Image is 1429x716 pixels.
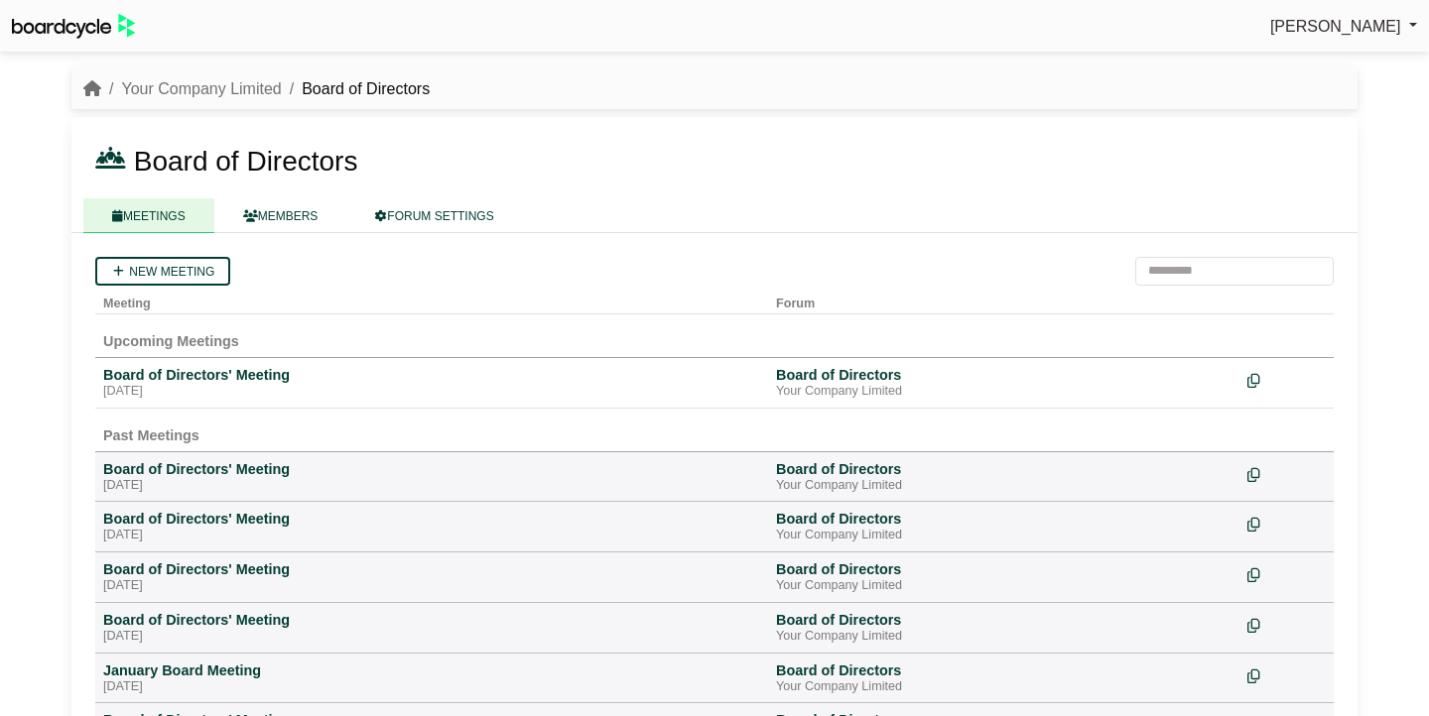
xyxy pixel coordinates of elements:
[776,510,1232,543] a: Board of Directors Your Company Limited
[1270,14,1417,40] a: [PERSON_NAME]
[83,198,214,233] a: MEETINGS
[1247,560,1326,587] div: Make a copy
[103,629,760,645] div: [DATE]
[1247,611,1326,638] div: Make a copy
[103,661,760,695] a: January Board Meeting [DATE]
[12,14,135,39] img: BoardcycleBlackGreen-aaafeed430059cb809a45853b8cf6d952af9d84e6e89e1f1685b34bfd5cb7d64.svg
[95,408,1334,451] td: Past Meetings
[776,366,1232,400] a: Board of Directors Your Company Limited
[103,510,760,543] a: Board of Directors' Meeting [DATE]
[103,460,760,494] a: Board of Directors' Meeting [DATE]
[776,629,1232,645] div: Your Company Limited
[103,510,760,528] div: Board of Directors' Meeting
[776,460,1232,494] a: Board of Directors Your Company Limited
[1247,460,1326,487] div: Make a copy
[95,286,768,314] th: Meeting
[776,679,1232,695] div: Your Company Limited
[776,528,1232,543] div: Your Company Limited
[776,578,1232,594] div: Your Company Limited
[83,76,430,102] nav: breadcrumb
[776,384,1232,400] div: Your Company Limited
[134,146,358,177] span: Board of Directors
[776,611,1232,629] div: Board of Directors
[103,528,760,543] div: [DATE]
[103,478,760,494] div: [DATE]
[103,560,760,594] a: Board of Directors' Meeting [DATE]
[103,560,760,578] div: Board of Directors' Meeting
[103,661,760,679] div: January Board Meeting
[103,679,760,695] div: [DATE]
[103,611,760,629] div: Board of Directors' Meeting
[346,198,522,233] a: FORUM SETTINGS
[776,478,1232,494] div: Your Company Limited
[1270,18,1401,35] span: [PERSON_NAME]
[214,198,347,233] a: MEMBERS
[768,286,1239,314] th: Forum
[776,611,1232,645] a: Board of Directors Your Company Limited
[776,510,1232,528] div: Board of Directors
[95,313,1334,357] td: Upcoming Meetings
[103,366,760,400] a: Board of Directors' Meeting [DATE]
[103,366,760,384] div: Board of Directors' Meeting
[103,460,760,478] div: Board of Directors' Meeting
[1247,510,1326,537] div: Make a copy
[95,257,230,286] a: New meeting
[121,80,281,97] a: Your Company Limited
[1247,661,1326,688] div: Make a copy
[282,76,430,102] li: Board of Directors
[103,611,760,645] a: Board of Directors' Meeting [DATE]
[1247,366,1326,393] div: Make a copy
[103,384,760,400] div: [DATE]
[776,366,1232,384] div: Board of Directors
[103,578,760,594] div: [DATE]
[776,661,1232,679] div: Board of Directors
[776,560,1232,594] a: Board of Directors Your Company Limited
[776,560,1232,578] div: Board of Directors
[776,460,1232,478] div: Board of Directors
[776,661,1232,695] a: Board of Directors Your Company Limited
